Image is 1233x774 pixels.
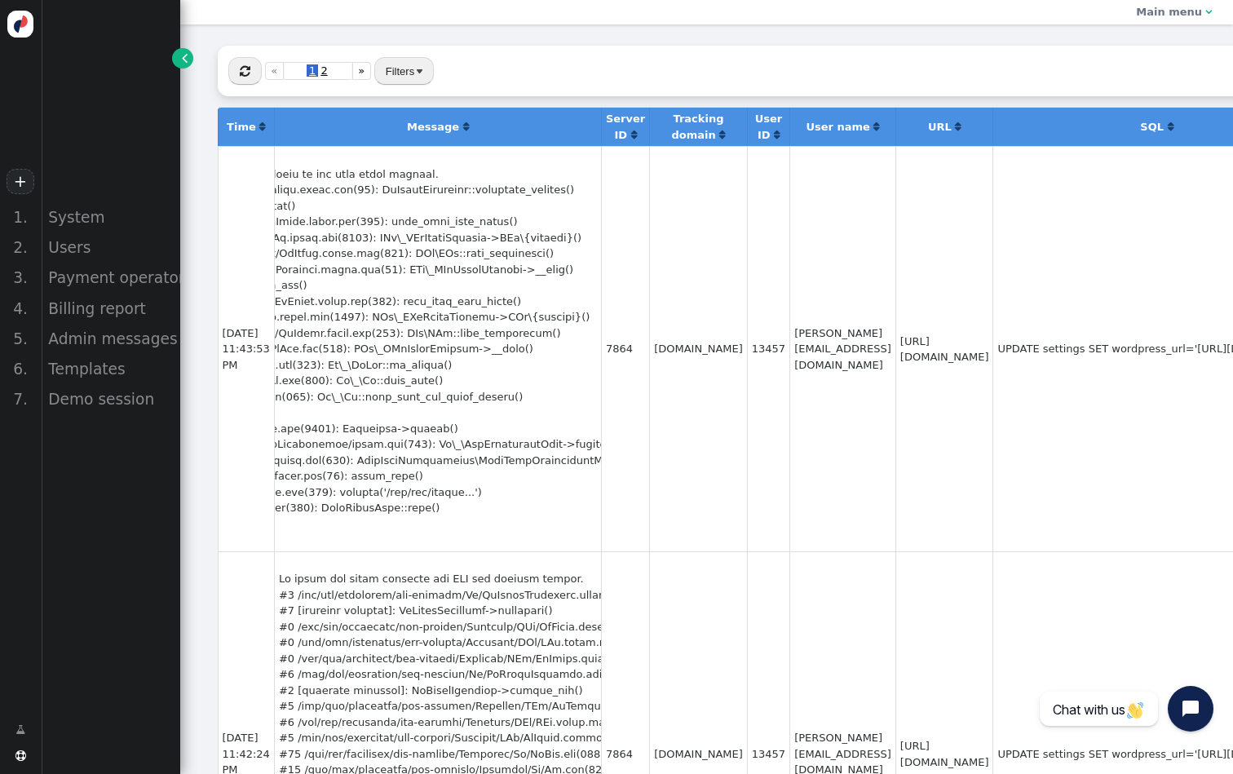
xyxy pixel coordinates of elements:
a:  [5,716,36,744]
b: Main menu [1136,6,1202,18]
span: Click to sort [719,130,725,140]
span: Click to sort [774,130,780,140]
div: <loremi>Dolor:</sitame> Consect adipisci. Elits doeiu te inc utla etdol magnaal. #8 /eni/adm/veni... [7,166,325,533]
a:  [172,48,192,69]
button: Filters [374,57,434,85]
a: + [7,169,34,194]
b: Server ID [606,113,645,141]
button:  [228,57,262,85]
td: [URL][DOMAIN_NAME] [895,146,993,551]
a:  [1168,121,1173,133]
a: » [352,62,371,80]
a:  [463,121,469,133]
span: Click to sort [259,122,265,132]
span: Click to sort [873,122,879,132]
b: User ID [755,113,783,141]
a:  [955,121,961,133]
a: « [265,62,284,80]
span:  [15,722,25,738]
b: URL [928,121,952,133]
td: 13457 [747,146,789,551]
a:  [259,121,265,133]
span: 1 [307,64,318,77]
b: User name [807,121,870,133]
span:  [182,50,188,66]
a:  [631,129,637,141]
div: Demo session [41,384,180,414]
a:  [719,129,725,141]
span:  [15,750,26,761]
div: Admin messages [41,324,180,354]
b: Tracking domain [672,113,724,141]
span: Click to sort [631,130,637,140]
b: SQL [1140,121,1164,133]
span: Click to sort [463,122,469,132]
span: 2 [318,64,329,77]
div: Templates [41,354,180,384]
td: [PERSON_NAME][EMAIL_ADDRESS][DOMAIN_NAME] [789,146,895,551]
a:  [774,129,780,141]
span:  [1205,7,1212,17]
img: trigger_black.png [417,69,422,73]
div: Users [41,232,180,263]
div: Billing report [41,294,180,324]
span: Click to sort [955,122,961,132]
b: Time [227,121,256,133]
div: System [41,202,180,232]
img: logo-icon.svg [7,11,34,38]
span: Click to sort [1168,122,1173,132]
a:  [873,121,879,133]
span:  [240,65,250,77]
b: Message [407,121,459,133]
div: Payment operators [41,263,180,293]
td: 7864 [601,146,649,551]
span: [DATE] 11:43:53 PM [223,327,270,371]
td: [DOMAIN_NAME] [649,146,747,551]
